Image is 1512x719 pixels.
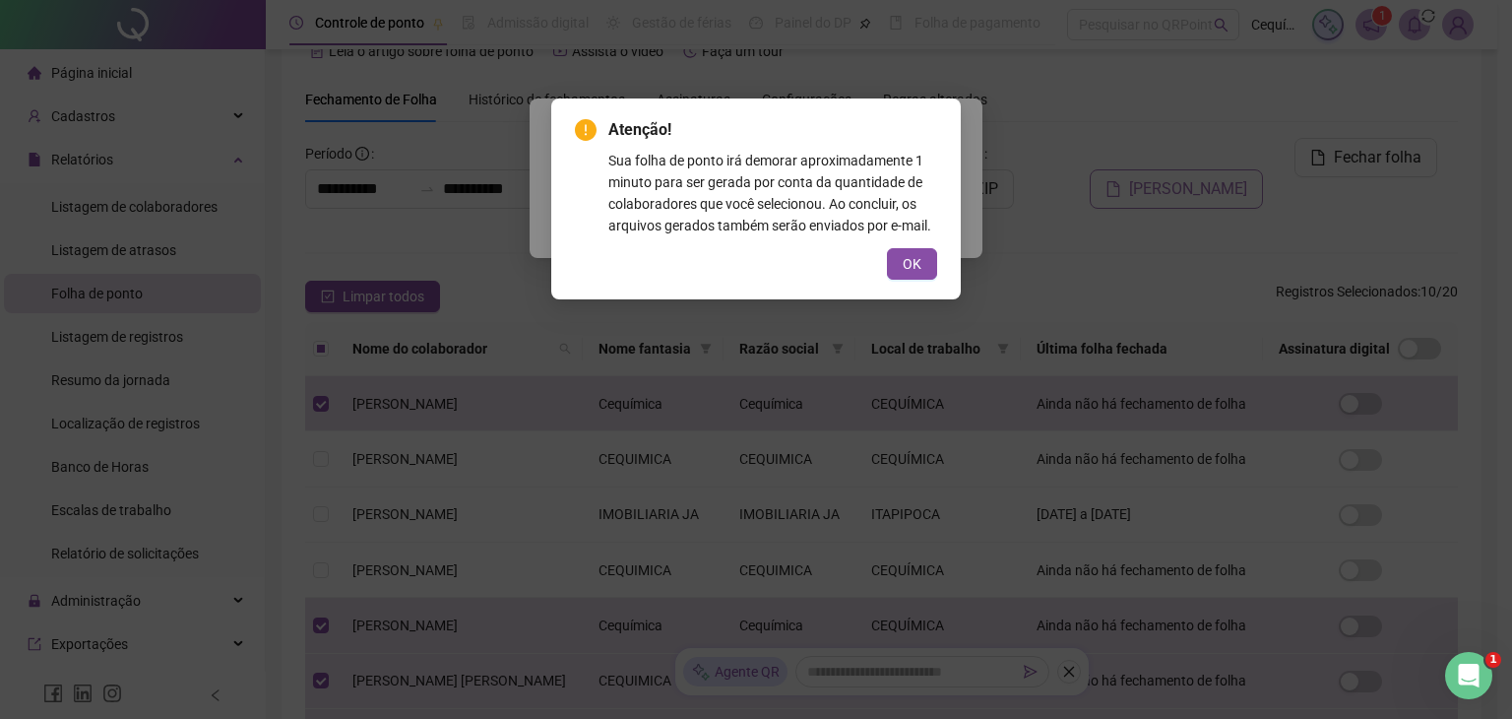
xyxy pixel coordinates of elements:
[608,118,937,142] span: Atenção!
[1485,652,1501,668] span: 1
[608,150,937,236] div: Sua folha de ponto irá demorar aproximadamente 1 minuto para ser gerada por conta da quantidade d...
[575,119,597,141] span: exclamation-circle
[1445,652,1492,699] iframe: Intercom live chat
[903,253,921,275] span: OK
[887,248,937,280] button: OK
